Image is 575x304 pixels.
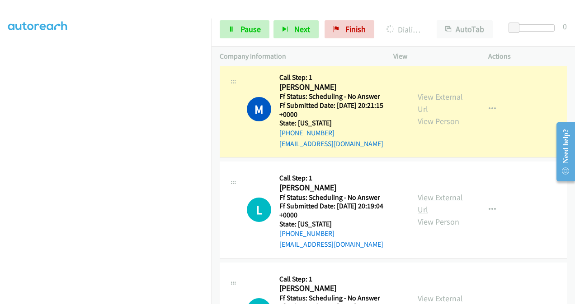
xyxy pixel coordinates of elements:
[418,92,463,114] a: View External Url
[279,92,401,101] h5: Ff Status: Scheduling - No Answer
[488,51,567,62] p: Actions
[279,101,401,119] h5: Ff Submitted Date: [DATE] 20:21:15 +0000
[220,20,269,38] a: Pause
[279,240,383,249] a: [EMAIL_ADDRESS][DOMAIN_NAME]
[279,193,401,202] h5: Ff Status: Scheduling - No Answer
[279,220,401,229] h5: State: [US_STATE]
[279,183,401,193] h2: [PERSON_NAME]
[418,116,459,126] a: View Person
[513,24,555,32] div: Delay between calls (in seconds)
[279,294,401,303] h5: Ff Status: Scheduling - No Answer
[247,198,271,222] h1: L
[279,174,401,183] h5: Call Step: 1
[418,216,459,227] a: View Person
[279,73,401,82] h5: Call Step: 1
[279,119,401,128] h5: State: [US_STATE]
[247,198,271,222] div: The call is yet to be attempted
[279,82,401,92] h2: [PERSON_NAME]
[325,20,374,38] a: Finish
[393,51,472,62] p: View
[273,20,319,38] button: Next
[279,229,335,238] a: [PHONE_NUMBER]
[294,24,310,34] span: Next
[279,129,335,137] a: [PHONE_NUMBER]
[279,283,401,294] h2: [PERSON_NAME]
[279,139,383,148] a: [EMAIL_ADDRESS][DOMAIN_NAME]
[247,97,271,121] h1: M
[279,202,401,219] h5: Ff Submitted Date: [DATE] 20:19:04 +0000
[220,51,377,62] p: Company Information
[240,24,261,34] span: Pause
[279,275,401,284] h5: Call Step: 1
[418,192,463,215] a: View External Url
[563,20,567,32] div: 0
[549,116,575,188] iframe: Resource Center
[345,24,366,34] span: Finish
[386,23,420,36] p: Dialing [PERSON_NAME]
[437,20,493,38] button: AutoTab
